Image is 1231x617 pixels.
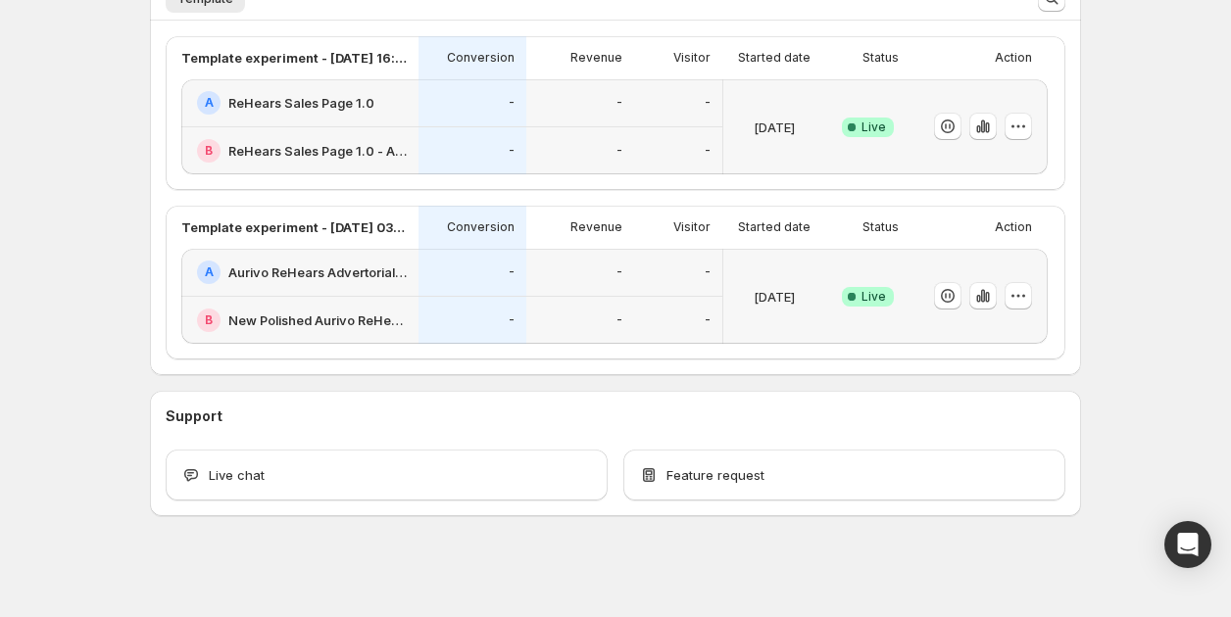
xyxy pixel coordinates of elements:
[705,312,711,328] p: -
[570,50,622,66] p: Revenue
[228,141,407,161] h2: ReHears Sales Page 1.0 - A/B TEST BUTTONS TO BUY SECTION
[181,217,407,237] p: Template experiment - [DATE] 03:07:03
[666,465,764,485] span: Feature request
[754,287,795,307] p: [DATE]
[673,50,711,66] p: Visitor
[205,312,213,328] h2: B
[862,289,886,305] span: Live
[509,312,515,328] p: -
[705,95,711,111] p: -
[995,219,1032,235] p: Action
[209,465,265,485] span: Live chat
[509,264,515,280] p: -
[509,143,515,159] p: -
[447,219,515,235] p: Conversion
[673,219,711,235] p: Visitor
[616,143,622,159] p: -
[166,406,222,426] h3: Support
[447,50,515,66] p: Conversion
[862,50,899,66] p: Status
[705,264,711,280] p: -
[1164,521,1211,568] div: Open Intercom Messenger
[509,95,515,111] p: -
[228,310,407,330] h2: New Polished Aurivo ReHears Advertorial 7.0 (nooro) --&gt; Sales Page 1.0
[705,143,711,159] p: -
[616,312,622,328] p: -
[754,118,795,137] p: [DATE]
[228,262,407,282] h2: Aurivo ReHears Advertorial 7.0 (nooro) --> Sales Page 1.0
[862,119,886,135] span: Live
[862,219,899,235] p: Status
[205,264,214,280] h2: A
[570,219,622,235] p: Revenue
[228,93,374,113] h2: ReHears Sales Page 1.0
[616,264,622,280] p: -
[995,50,1032,66] p: Action
[738,50,811,66] p: Started date
[616,95,622,111] p: -
[205,95,214,111] h2: A
[181,48,407,68] p: Template experiment - [DATE] 16:31:28
[205,143,213,159] h2: B
[738,219,811,235] p: Started date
